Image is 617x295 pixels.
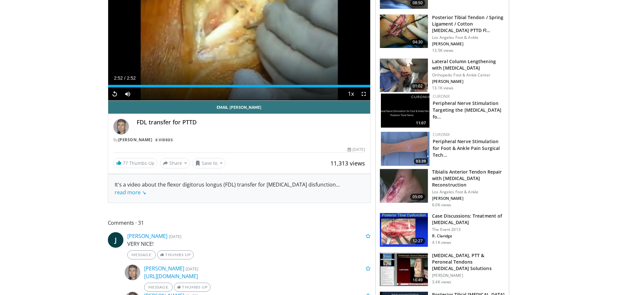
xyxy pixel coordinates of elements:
[115,189,146,196] a: read more ↘
[380,253,428,286] img: SvRgrYnSrIR5tozH4xMDoxOjByO_JhYE.150x105_q85_crop-smart_upscale.jpg
[348,147,365,153] div: [DATE]
[432,35,505,40] p: Los Angeles Foot & Ankle
[432,14,505,34] h3: Posterior Tibial Tendon / Spring Ligament / Cotton [MEDICAL_DATA] PTTD Fl…
[137,119,365,126] h4: FDL transfer for PTTD
[127,75,136,81] span: 2:52
[380,58,505,93] a: 01:02 Lateral Column Lengthening with [MEDICAL_DATA] Orthopedic Foot & Ankle Center [PERSON_NAME]...
[154,137,175,142] a: 6 Videos
[123,160,128,166] span: 77
[432,41,505,47] p: [PERSON_NAME]
[113,137,365,143] div: By
[433,94,450,99] a: Curonix
[410,39,426,45] span: 04:30
[432,273,505,278] p: [PERSON_NAME]
[433,100,501,120] a: Peripheral Nerve Stimulation Targeting the [MEDICAL_DATA] fo…
[432,279,451,285] p: 3.4K views
[127,240,371,248] p: VERY NICE!
[124,75,126,81] span: /
[380,15,428,48] img: 31d347b7-8cdb-4553-8407-4692467e4576.150x105_q85_crop-smart_upscale.jpg
[433,138,500,158] a: Peripheral Nerve Stimulation for Foot & Ankle Pain Surgical Tech…
[432,233,505,239] p: R. Claridge
[432,189,505,195] p: Los Angeles Foot & Ankle
[330,159,365,167] span: 11,313 views
[108,101,371,114] a: Email [PERSON_NAME]
[157,250,194,259] a: Thumbs Up
[380,169,505,208] a: 05:09 Tibialis Anterior Tendon Repair with [MEDICAL_DATA] Reconstruction Los Angeles Foot & Ankle...
[127,250,156,259] a: Message
[113,119,129,134] img: Avatar
[433,132,450,137] a: Curonix
[127,233,167,240] a: [PERSON_NAME]
[432,227,505,232] p: The Event 2013
[410,277,426,283] span: 16:49
[432,240,451,245] p: 4.1K views
[344,87,357,100] button: Playback Rate
[380,252,505,287] a: 16:49 [MEDICAL_DATA], PTT & Peroneal Tendons [MEDICAL_DATA] Solutions [PERSON_NAME] 3.4K views
[410,238,426,244] span: 12:27
[144,283,173,292] a: Message
[169,233,181,239] small: [DATE]
[432,85,453,91] p: 13.1K views
[144,273,198,280] a: [URL][DOMAIN_NAME]
[174,283,211,292] a: Thumbs Up
[125,265,140,280] img: Avatar
[108,219,371,227] span: Comments 31
[160,158,190,168] button: Share
[192,158,225,168] button: Save to
[432,73,505,78] p: Orthopedic Foot & Ankle Center
[380,213,428,247] img: 47075b78-47a5-46e0-82fe-b9ff038c22ad.150x105_q85_crop-smart_upscale.jpg
[432,48,453,53] p: 13.5K views
[432,169,505,188] h3: Tibialis Anterior Tendon Repair with [MEDICAL_DATA] Reconstruction
[115,181,340,196] span: ...
[381,94,429,128] a: 11:07
[432,213,505,226] h3: Case Discussions: Treatment of [MEDICAL_DATA]
[186,266,198,272] small: [DATE]
[410,83,426,89] span: 01:02
[108,232,123,248] a: J
[381,132,429,166] img: 73042a39-faa0-4cce-aaf4-9dbc875de030.150x105_q85_crop-smart_upscale.jpg
[432,202,451,208] p: 6.0K views
[115,181,364,196] div: It's a video about the flexor digitorus longus (FDL) transfer for [MEDICAL_DATA] disfunction
[108,85,371,87] div: Progress Bar
[381,132,429,166] a: 03:39
[357,87,370,100] button: Fullscreen
[432,196,505,201] p: [PERSON_NAME]
[121,87,134,100] button: Mute
[108,87,121,100] button: Replay
[414,158,428,164] span: 03:39
[432,252,505,272] h3: [MEDICAL_DATA], PTT & Peroneal Tendons [MEDICAL_DATA] Solutions
[113,158,157,168] a: 77 Thumbs Up
[118,137,153,142] a: [PERSON_NAME]
[410,194,426,200] span: 05:09
[414,120,428,126] span: 11:07
[432,58,505,71] h3: Lateral Column Lengthening with [MEDICAL_DATA]
[381,94,429,128] img: 997914f1-2438-46d3-bb0a-766a8c5fd9ba.150x105_q85_crop-smart_upscale.jpg
[380,59,428,92] img: 545648_3.png.150x105_q85_crop-smart_upscale.jpg
[144,265,184,272] a: [PERSON_NAME]
[432,79,505,84] p: [PERSON_NAME]
[380,213,505,247] a: 12:27 Case Discussions: Treatment of [MEDICAL_DATA] The Event 2013 R. Claridge 4.1K views
[380,169,428,203] img: d6fcd825-7515-45e0-8c68-f66d13c71ba5.150x105_q85_crop-smart_upscale.jpg
[380,14,505,53] a: 04:30 Posterior Tibial Tendon / Spring Ligament / Cotton [MEDICAL_DATA] PTTD Fl… Los Angeles Foot...
[114,75,123,81] span: 2:52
